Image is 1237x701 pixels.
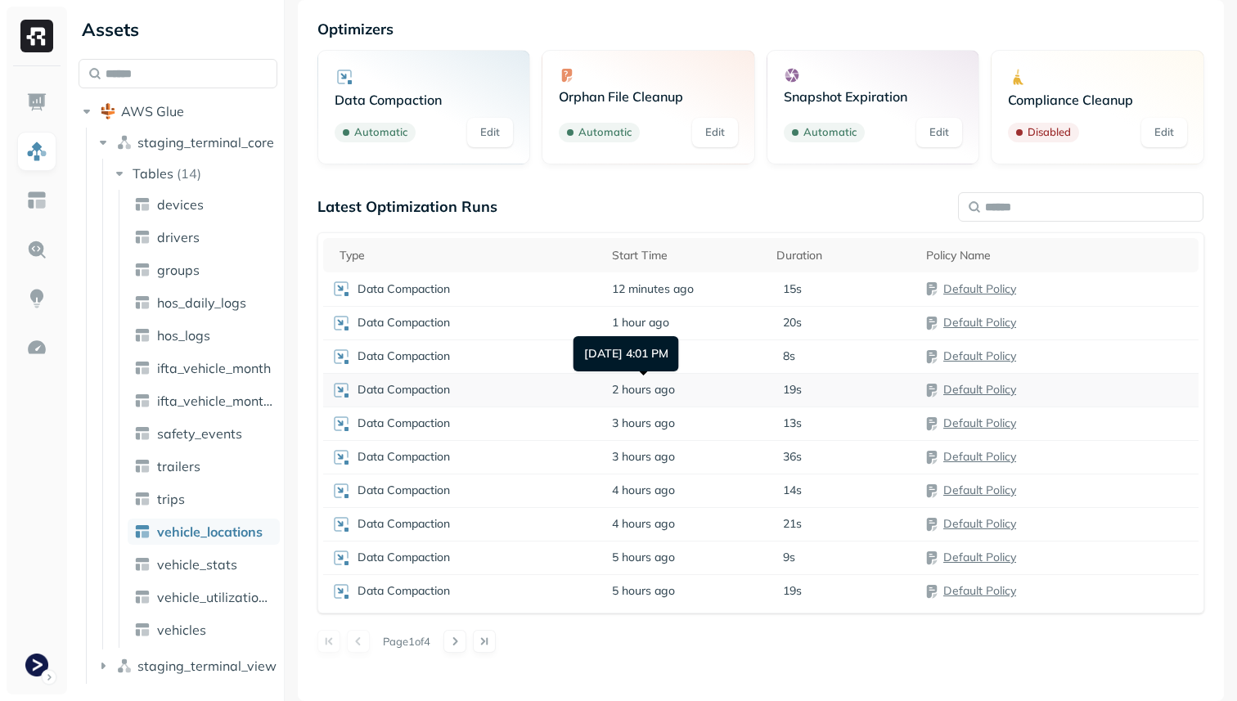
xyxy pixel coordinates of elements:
[157,294,246,311] span: hos_daily_logs
[134,327,151,344] img: table
[133,165,173,182] span: Tables
[612,382,675,398] span: 2 hours ago
[128,355,280,381] a: ifta_vehicle_month
[128,584,280,610] a: vehicle_utilization_day
[612,550,675,565] span: 5 hours ago
[128,191,280,218] a: devices
[157,229,200,245] span: drivers
[134,229,151,245] img: table
[128,257,280,283] a: groups
[783,516,802,532] p: 21s
[134,360,151,376] img: table
[157,524,263,540] span: vehicle_locations
[317,197,497,216] p: Latest Optimization Runs
[157,262,200,278] span: groups
[1141,118,1187,147] a: Edit
[467,118,513,147] a: Edit
[612,416,675,431] span: 3 hours ago
[79,98,277,124] button: AWS Glue
[134,491,151,507] img: table
[134,556,151,573] img: table
[783,382,802,398] p: 19s
[803,124,857,141] p: Automatic
[157,425,242,442] span: safety_events
[157,589,273,605] span: vehicle_utilization_day
[128,617,280,643] a: vehicles
[783,449,802,465] p: 36s
[943,483,1016,497] a: Default Policy
[943,382,1016,397] a: Default Policy
[26,190,47,211] img: Asset Explorer
[157,491,185,507] span: trips
[383,634,430,649] p: Page 1 of 4
[20,20,53,52] img: Ryft
[943,583,1016,598] a: Default Policy
[783,281,802,297] p: 15s
[358,382,450,398] p: Data Compaction
[128,486,280,512] a: trips
[134,294,151,311] img: table
[340,248,596,263] div: Type
[128,420,280,447] a: safety_events
[26,337,47,358] img: Optimization
[25,654,48,676] img: Terminal Staging
[335,92,514,108] p: Data Compaction
[358,348,450,364] p: Data Compaction
[783,416,802,431] p: 13s
[157,556,237,573] span: vehicle_stats
[157,458,200,474] span: trailers
[157,393,273,409] span: ifta_vehicle_months
[943,315,1016,330] a: Default Policy
[358,483,450,498] p: Data Compaction
[134,393,151,409] img: table
[95,129,278,155] button: staging_terminal_core
[134,425,151,442] img: table
[943,550,1016,564] a: Default Policy
[783,483,802,498] p: 14s
[26,288,47,309] img: Insights
[111,160,279,186] button: Tables(14)
[26,141,47,162] img: Assets
[612,248,760,263] div: Start Time
[943,416,1016,430] a: Default Policy
[358,583,450,599] p: Data Compaction
[776,248,910,263] div: Duration
[358,550,450,565] p: Data Compaction
[612,449,675,465] span: 3 hours ago
[559,88,738,105] p: Orphan File Cleanup
[943,348,1016,363] a: Default Policy
[100,103,116,119] img: root
[177,165,201,182] p: ( 14 )
[612,281,694,297] span: 12 minutes ago
[1028,124,1071,141] p: Disabled
[1008,92,1187,108] p: Compliance Cleanup
[128,388,280,414] a: ifta_vehicle_months
[574,336,679,371] div: [DATE] 4:01 PM
[926,248,1190,263] div: Policy Name
[95,653,278,679] button: staging_terminal_view
[79,16,277,43] div: Assets
[137,134,274,151] span: staging_terminal_core
[783,315,802,330] p: 20s
[916,118,962,147] a: Edit
[157,622,206,638] span: vehicles
[612,483,675,498] span: 4 hours ago
[943,449,1016,464] a: Default Policy
[692,118,738,147] a: Edit
[128,290,280,316] a: hos_daily_logs
[116,658,133,674] img: namespace
[134,196,151,213] img: table
[783,583,802,599] p: 19s
[943,516,1016,531] a: Default Policy
[26,239,47,260] img: Query Explorer
[134,262,151,278] img: table
[783,348,795,364] p: 8s
[354,124,407,141] p: Automatic
[128,551,280,577] a: vehicle_stats
[317,20,1204,38] p: Optimizers
[612,315,669,330] span: 1 hour ago
[121,103,184,119] span: AWS Glue
[128,224,280,250] a: drivers
[128,453,280,479] a: trailers
[157,327,210,344] span: hos_logs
